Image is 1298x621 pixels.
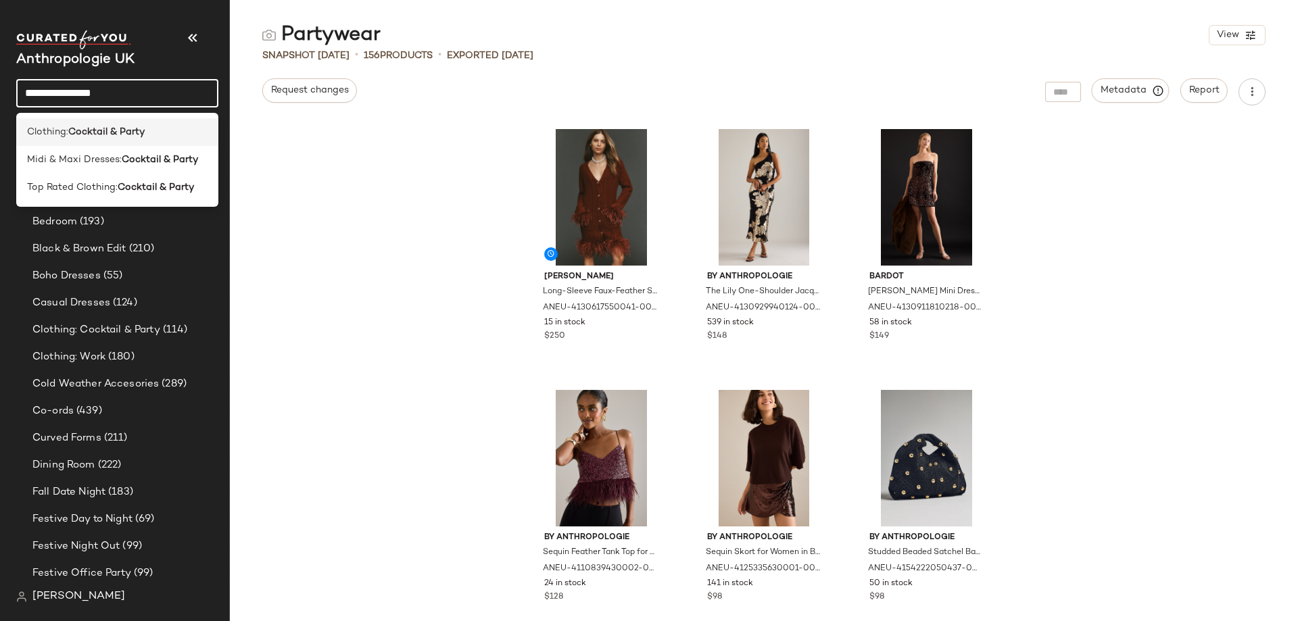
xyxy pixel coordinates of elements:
[544,330,565,343] span: $250
[32,322,160,338] span: Clothing: Cocktail & Party
[869,271,984,283] span: Bardot
[16,30,131,49] img: cfy_white_logo.C9jOOHJF.svg
[364,51,380,61] span: 156
[101,268,123,284] span: (55)
[262,22,381,49] div: Partywear
[32,376,159,392] span: Cold Weather Accesories
[859,390,994,526] img: 102422953_001_b
[105,349,135,365] span: (180)
[869,578,913,590] span: 50 in stock
[32,457,95,473] span: Dining Room
[32,214,77,230] span: Bedroom
[707,532,821,544] span: By Anthropologie
[95,457,122,473] span: (222)
[32,566,131,581] span: Festive Office Party
[262,78,357,103] button: Request changes
[32,430,101,446] span: Curved Forms
[74,403,102,419] span: (439)
[32,349,105,365] span: Clothing: Work
[110,295,137,311] span: (124)
[16,591,27,602] img: svg%3e
[77,214,104,230] span: (193)
[696,129,832,266] img: 4130929940124_001_e
[270,85,349,96] span: Request changes
[32,295,110,311] span: Casual Dresses
[122,153,198,167] b: Cocktail & Party
[707,271,821,283] span: By Anthropologie
[131,566,153,581] span: (99)
[868,563,982,575] span: ANEU-4154222050437-000-001
[544,317,585,329] span: 15 in stock
[707,591,722,603] span: $98
[543,302,657,314] span: ANEU-4130617550041-000-061
[133,512,155,527] span: (69)
[707,330,727,343] span: $148
[160,322,188,338] span: (114)
[869,317,912,329] span: 58 in stock
[262,49,350,63] span: Snapshot [DATE]
[707,578,753,590] span: 141 in stock
[447,49,533,63] p: Exported [DATE]
[544,532,658,544] span: By Anthropologie
[68,125,145,139] b: Cocktail & Party
[32,589,125,605] span: [PERSON_NAME]
[355,47,358,64] span: •
[869,591,884,603] span: $98
[32,512,133,527] span: Festive Day to Night
[159,376,187,392] span: (289)
[543,286,657,298] span: Long-Sleeve Faux-Feather Sweater Mini Dress for Women in Purple, Polyester/Acrylic/Elastane, Size...
[364,49,433,63] div: Products
[706,286,820,298] span: The Lily One-Shoulder Jacquard Midi Slip Dress for Women in Black, Polyester/Viscose, Size Uk 12 ...
[1092,78,1170,103] button: Metadata
[868,302,982,314] span: ANEU-4130911810218-000-020
[32,241,126,257] span: Black & Brown Edit
[706,302,820,314] span: ANEU-4130929940124-000-001
[868,547,982,559] span: Studded Beaded Satchel Bag for Women in Black, Cotton/Glass/Iron by Anthropologie
[696,390,832,526] img: 4125335630001_020_e
[262,28,276,42] img: svg%3e
[126,241,155,257] span: (210)
[544,591,563,603] span: $128
[27,153,122,167] span: Midi & Maxi Dresses:
[868,286,982,298] span: [PERSON_NAME] Mini Dress for Women in Brown, Polyester, Size Uk 14 by Bardot at Anthropologie
[27,125,68,139] span: Clothing:
[16,53,135,67] span: Current Company Name
[27,180,118,195] span: Top Rated Clothing:
[32,539,120,554] span: Festive Night Out
[543,547,657,559] span: Sequin Feather Tank Top for Women in Purple, Viscose, Size Uk 16 by Anthropologie
[1209,25,1266,45] button: View
[706,547,820,559] span: Sequin Skort for Women in Brown, Polyester/Elastane, Size Uk 10 by Anthropologie
[869,532,984,544] span: By Anthropologie
[101,430,128,446] span: (211)
[1188,85,1220,96] span: Report
[543,563,657,575] span: ANEU-4110839430002-000-054
[533,129,669,266] img: 4130617550041_061_b
[120,539,142,554] span: (99)
[32,485,105,500] span: Fall Date Night
[1180,78,1228,103] button: Report
[438,47,441,64] span: •
[105,485,133,500] span: (183)
[533,390,669,526] img: 4110839430002_054_e
[1100,84,1161,97] span: Metadata
[869,330,889,343] span: $149
[859,129,994,266] img: 4130911810218_020_e
[1216,30,1239,41] span: View
[707,317,754,329] span: 539 in stock
[544,578,586,590] span: 24 in stock
[706,563,820,575] span: ANEU-4125335630001-000-020
[32,403,74,419] span: Co-ords
[118,180,194,195] b: Cocktail & Party
[544,271,658,283] span: [PERSON_NAME]
[32,268,101,284] span: Boho Dresses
